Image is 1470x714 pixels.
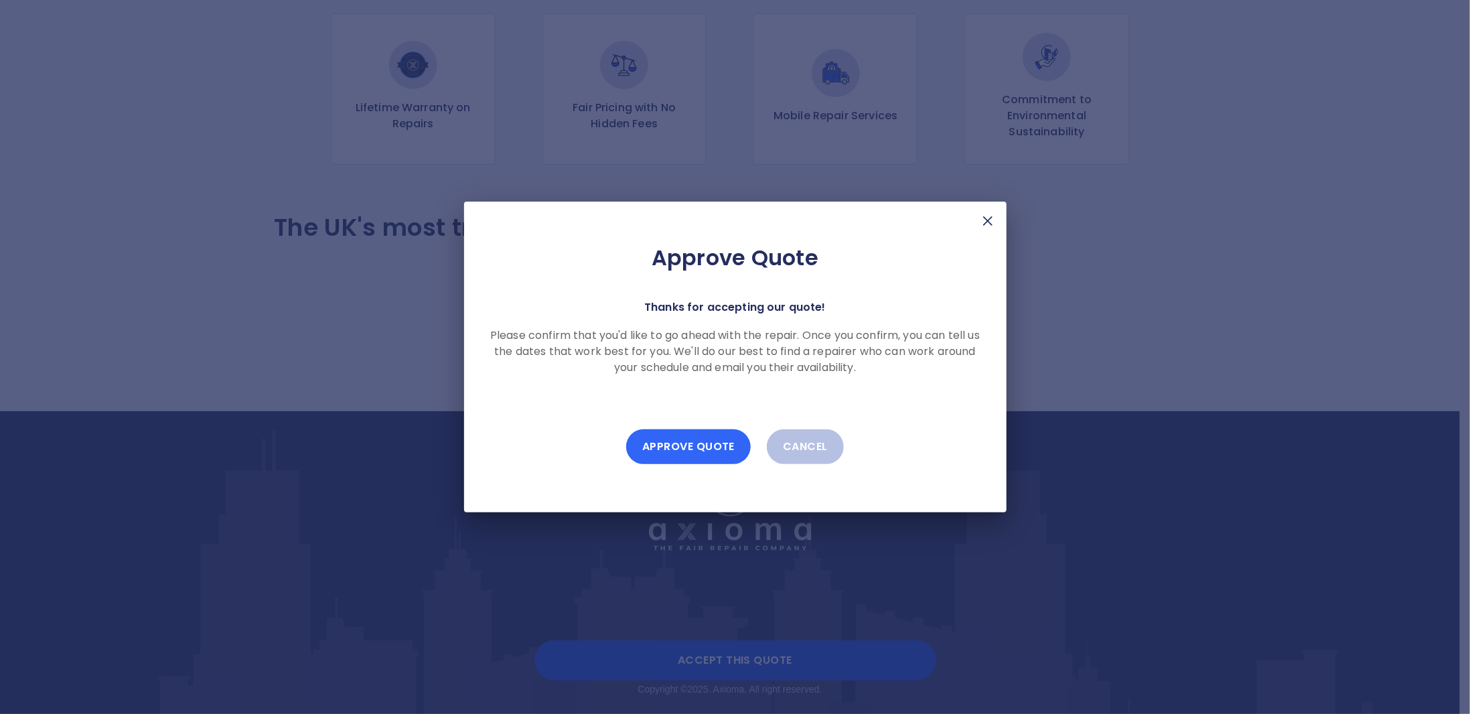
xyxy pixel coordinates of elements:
[767,429,844,464] button: Cancel
[644,298,826,317] p: Thanks for accepting our quote!
[980,213,996,229] img: X Mark
[626,429,751,464] button: Approve Quote
[486,244,985,271] h2: Approve Quote
[486,328,985,376] p: Please confirm that you'd like to go ahead with the repair. Once you confirm, you can tell us the...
